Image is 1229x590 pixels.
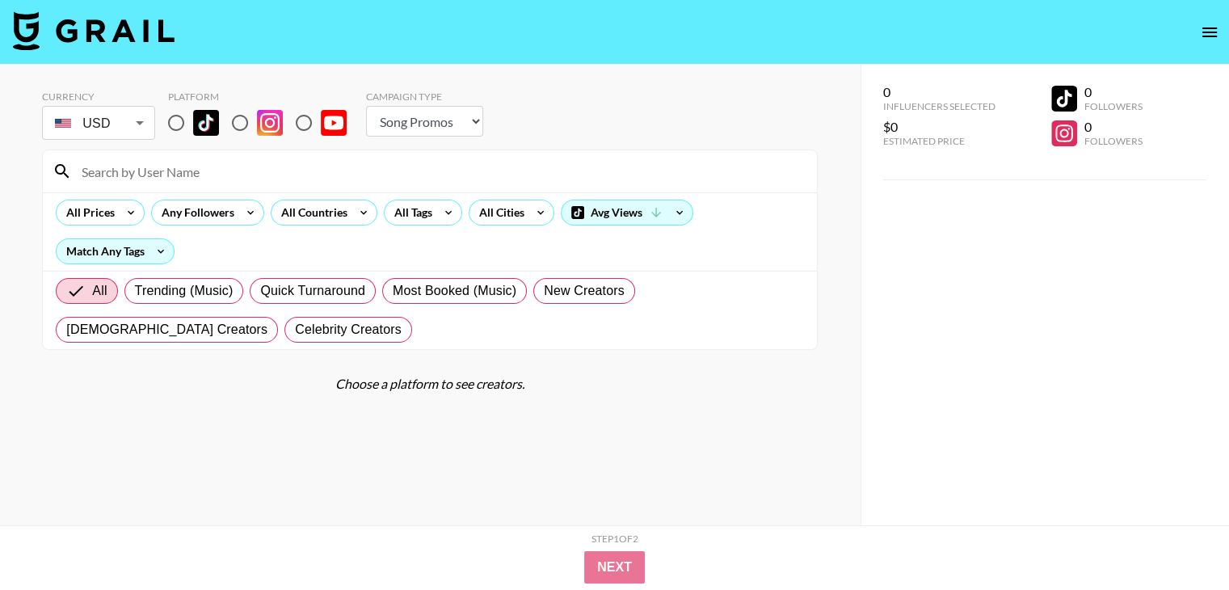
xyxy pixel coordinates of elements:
iframe: Drift Widget Chat Controller [1148,509,1210,571]
div: All Tags [385,200,436,225]
div: 0 [1084,84,1142,100]
button: open drawer [1193,16,1226,48]
div: Estimated Price [883,135,995,147]
img: TikTok [193,110,219,136]
div: Currency [42,91,155,103]
span: New Creators [544,281,625,301]
div: Match Any Tags [57,239,174,263]
div: $0 [883,119,995,135]
div: Step 1 of 2 [591,533,638,545]
div: Followers [1084,100,1142,112]
div: Influencers Selected [883,100,995,112]
span: Celebrity Creators [295,320,402,339]
img: YouTube [321,110,347,136]
div: Any Followers [152,200,238,225]
span: Most Booked (Music) [393,281,516,301]
input: Search by User Name [72,158,807,184]
span: Trending (Music) [135,281,234,301]
div: All Cities [469,200,528,225]
img: Instagram [257,110,283,136]
span: Quick Turnaround [260,281,365,301]
button: Next [584,551,645,584]
span: All [92,281,107,301]
div: USD [45,109,152,137]
div: Campaign Type [366,91,483,103]
div: Platform [168,91,360,103]
div: All Countries [271,200,351,225]
div: Avg Views [562,200,692,225]
div: 0 [1084,119,1142,135]
div: All Prices [57,200,118,225]
span: [DEMOGRAPHIC_DATA] Creators [66,320,267,339]
div: Choose a platform to see creators. [42,376,818,392]
img: Grail Talent [13,11,175,50]
div: Followers [1084,135,1142,147]
div: 0 [883,84,995,100]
